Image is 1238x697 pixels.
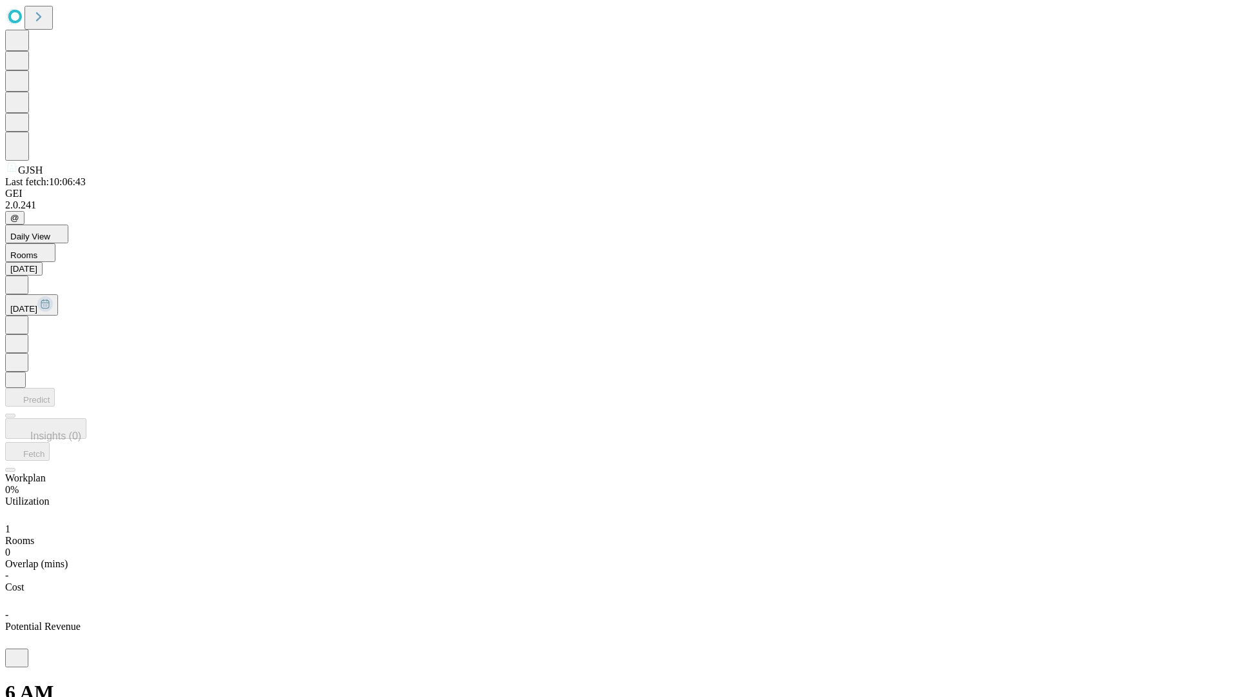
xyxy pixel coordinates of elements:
span: Rooms [10,250,37,260]
span: 0 [5,547,10,558]
span: Last fetch: 10:06:43 [5,176,86,187]
span: 1 [5,523,10,534]
span: Potential Revenue [5,621,81,632]
button: Rooms [5,243,55,262]
span: @ [10,213,19,223]
span: Workplan [5,472,46,483]
button: Daily View [5,225,68,243]
span: - [5,609,8,620]
span: GJSH [18,165,43,176]
span: Cost [5,581,24,592]
span: 0% [5,484,19,495]
span: [DATE] [10,304,37,314]
button: Predict [5,388,55,407]
div: 2.0.241 [5,199,1233,211]
span: Overlap (mins) [5,558,68,569]
button: @ [5,211,25,225]
span: Daily View [10,232,50,241]
button: Insights (0) [5,418,86,439]
button: Fetch [5,442,50,461]
span: Rooms [5,535,34,546]
button: [DATE] [5,294,58,316]
span: Utilization [5,496,49,507]
div: GEI [5,188,1233,199]
span: - [5,570,8,581]
span: Insights (0) [30,430,81,441]
button: [DATE] [5,262,43,276]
